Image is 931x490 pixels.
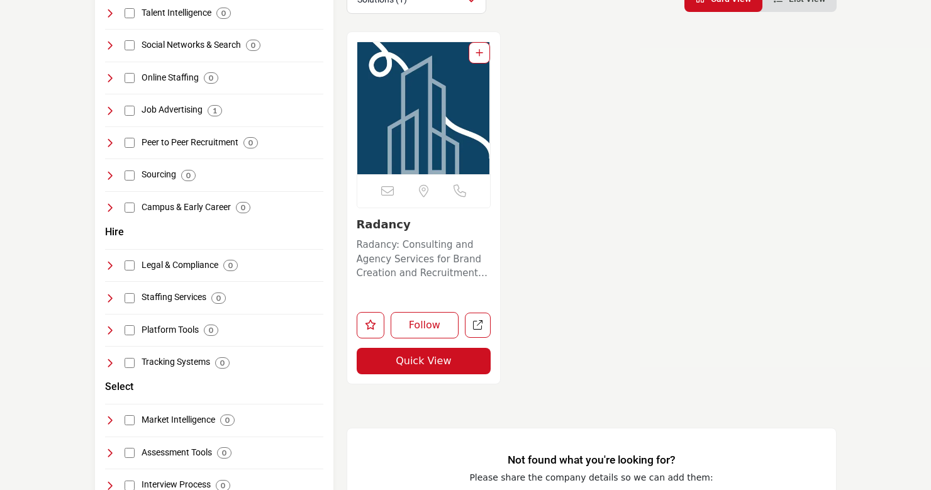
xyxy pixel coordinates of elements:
a: Add To List [476,48,483,58]
div: 0 Results For Talent Intelligence [216,8,231,19]
h3: Not found what you're looking for? [372,454,811,467]
b: 0 [251,41,255,50]
h4: Talent Intelligence: Intelligence and data-driven insights for making informed decisions in talen... [142,7,211,19]
div: 0 Results For Campus & Early Career [236,202,250,213]
b: 0 [209,74,213,82]
input: Select Staffing Services checkbox [125,293,135,303]
input: Select Assessment Tools checkbox [125,448,135,458]
h4: Social Networks & Search: Platforms that combine social networking and search capabilities for re... [142,39,241,52]
div: 1 Results For Job Advertising [208,105,222,116]
input: Select Legal & Compliance checkbox [125,260,135,270]
input: Select Market Intelligence checkbox [125,415,135,425]
div: 0 Results For Staffing Services [211,292,226,304]
b: 0 [221,481,225,490]
input: Select Sourcing checkbox [125,170,135,181]
h4: Peer to Peer Recruitment: Recruitment methods leveraging existing employees' networks and relatio... [142,136,238,149]
a: Open radancy in new tab [465,313,491,338]
input: Select Job Advertising checkbox [125,106,135,116]
div: 0 Results For Sourcing [181,170,196,181]
h4: Job Advertising: Platforms and strategies for advertising job openings to attract a wide range of... [142,104,203,116]
div: 0 Results For Tracking Systems [215,357,230,369]
input: Select Peer to Peer Recruitment checkbox [125,138,135,148]
h4: Legal & Compliance: Resources and services ensuring recruitment practices comply with legal and r... [142,259,218,272]
button: Follow [391,312,459,338]
input: Select Social Networks & Search checkbox [125,40,135,50]
a: Radancy: Consulting and Agency Services for Brand Creation and Recruitment Marketing Radancy, for... [357,235,491,281]
b: 0 [248,138,253,147]
input: Select Talent Intelligence checkbox [125,8,135,18]
button: Select [105,379,133,394]
b: 0 [216,294,221,303]
div: 0 Results For Market Intelligence [220,415,235,426]
p: Radancy: Consulting and Agency Services for Brand Creation and Recruitment Marketing Radancy, for... [357,238,491,281]
button: Like listing [357,312,384,338]
b: 0 [225,416,230,425]
div: 0 Results For Online Staffing [204,72,218,84]
button: Quick View [357,348,491,374]
img: Radancy [357,42,491,174]
button: Hire [105,225,124,240]
h4: Online Staffing: Digital platforms specializing in the staffing of temporary, contract, and conti... [142,72,199,84]
div: 0 Results For Social Networks & Search [246,40,260,51]
b: 0 [228,261,233,270]
h4: Staffing Services: Services and agencies focused on providing temporary, permanent, and specializ... [142,291,206,304]
div: 0 Results For Platform Tools [204,325,218,336]
h4: Market Intelligence: Tools and services providing insights into labor market trends, talent pools... [142,414,215,426]
h3: Radancy [357,218,491,231]
b: 0 [220,359,225,367]
b: 0 [241,203,245,212]
span: Please share the company details so we can add them: [469,472,713,482]
b: 0 [222,448,226,457]
h4: Assessment Tools: Tools and platforms for evaluating candidate skills, competencies, and fit for ... [142,447,212,459]
input: Select Online Staffing checkbox [125,73,135,83]
a: Open Listing in new tab [357,42,491,174]
input: Select Platform Tools checkbox [125,325,135,335]
h4: Campus & Early Career: Programs and platforms focusing on recruitment and career development for ... [142,201,231,214]
a: Radancy [357,218,411,231]
b: 0 [221,9,226,18]
b: 0 [209,326,213,335]
h4: Platform Tools: Software and tools designed to enhance operational efficiency and collaboration i... [142,324,199,337]
h4: Sourcing: Strategies and tools for identifying and engaging potential candidates for specific job... [142,169,176,181]
b: 0 [186,171,191,180]
b: 1 [213,106,217,115]
div: 0 Results For Assessment Tools [217,447,231,459]
div: 0 Results For Legal & Compliance [223,260,238,271]
h4: Tracking Systems: Systems for tracking and managing candidate applications, interviews, and onboa... [142,356,210,369]
div: 0 Results For Peer to Peer Recruitment [243,137,258,148]
input: Select Tracking Systems checkbox [125,358,135,368]
input: Select Campus & Early Career checkbox [125,203,135,213]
